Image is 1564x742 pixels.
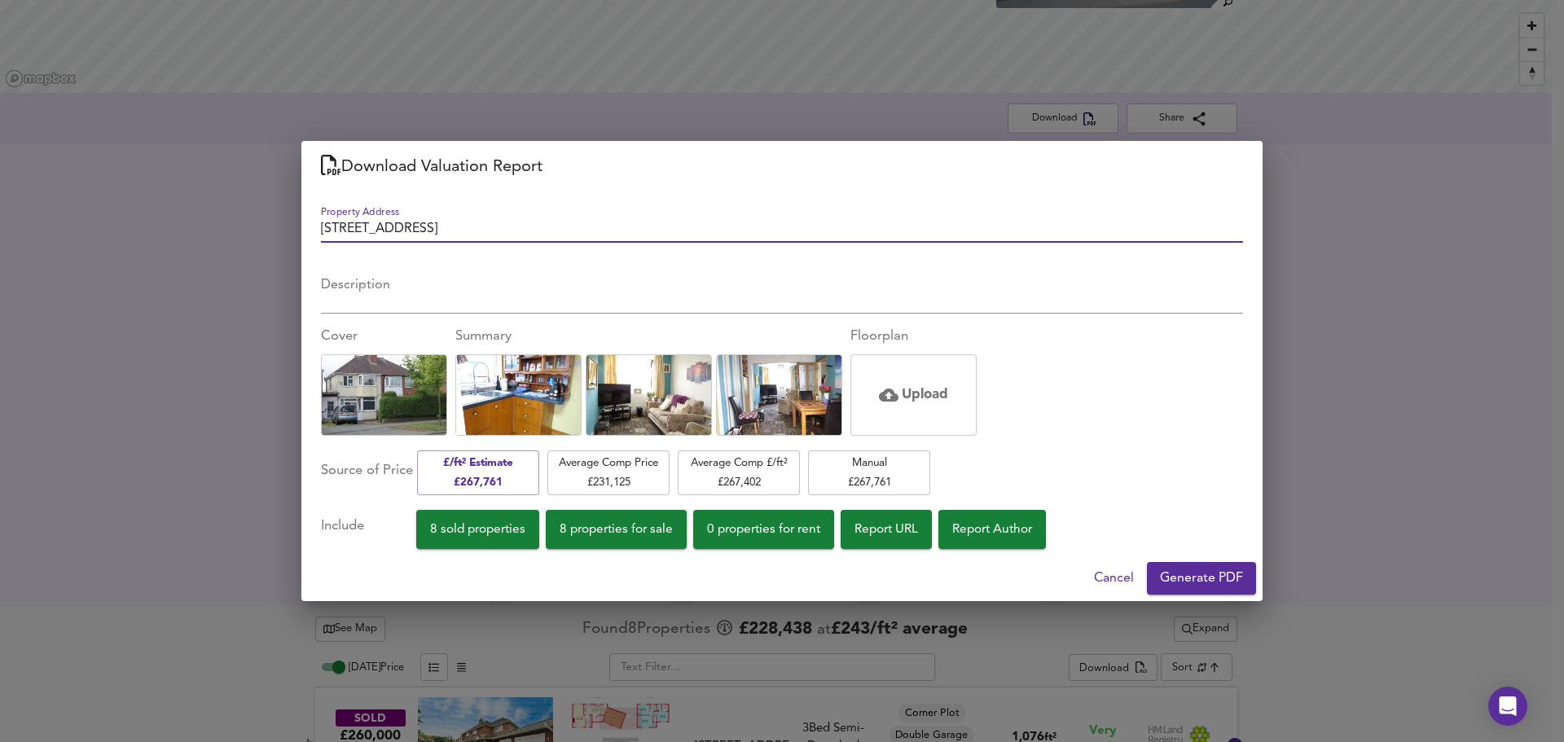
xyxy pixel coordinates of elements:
[707,519,820,541] span: 0 properties for rent
[582,350,716,440] img: Uploaded
[321,354,447,436] div: Click to replace this image
[712,350,846,440] img: Uploaded
[1160,567,1243,590] span: Generate PDF
[547,450,670,495] button: Average Comp Price£231,125
[850,327,977,346] div: Floorplan
[938,510,1046,549] button: Report Author
[321,510,416,549] div: Include
[321,207,399,217] label: Property Address
[693,510,834,549] button: 0 properties for rent
[678,450,800,495] button: Average Comp £/ft²£267,402
[430,519,525,541] span: 8 sold properties
[854,519,918,541] span: Report URL
[1147,562,1256,595] button: Generate PDF
[808,450,930,495] button: Manual£267,761
[425,454,531,492] span: £/ft² Estimate £ 267,761
[686,454,792,492] span: Average Comp £/ft² £ 267,402
[451,350,586,440] img: Uploaded
[321,449,413,497] div: Source of Price
[321,327,447,346] div: Cover
[716,354,842,436] div: Click to replace this image
[952,519,1032,541] span: Report Author
[816,454,922,492] span: Manual £ 267,761
[321,154,1243,180] h2: Download Valuation Report
[841,510,932,549] button: Report URL
[902,385,948,405] h5: Upload
[850,354,977,436] div: Click or drag and drop an image
[1087,562,1140,595] button: Cancel
[416,510,539,549] button: 8 sold properties
[1488,687,1527,726] div: Open Intercom Messenger
[417,450,539,495] button: £/ft² Estimate£267,761
[455,354,582,436] div: Click to replace this image
[560,519,673,541] span: 8 properties for sale
[1094,567,1134,590] span: Cancel
[455,327,842,346] div: Summary
[556,454,661,492] span: Average Comp Price £ 231,125
[317,350,451,440] img: Uploaded
[586,354,712,436] div: Click to replace this image
[546,510,687,549] button: 8 properties for sale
